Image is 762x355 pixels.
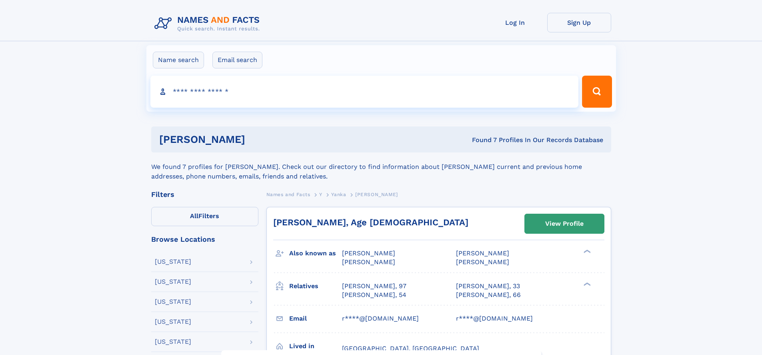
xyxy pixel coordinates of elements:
[289,279,342,293] h3: Relatives
[151,191,258,198] div: Filters
[456,282,520,291] a: [PERSON_NAME], 33
[483,13,547,32] a: Log In
[155,259,191,265] div: [US_STATE]
[582,281,591,287] div: ❯
[342,258,395,266] span: [PERSON_NAME]
[342,249,395,257] span: [PERSON_NAME]
[545,215,584,233] div: View Profile
[266,189,310,199] a: Names and Facts
[190,212,198,220] span: All
[358,136,603,144] div: Found 7 Profiles In Our Records Database
[159,134,359,144] h1: [PERSON_NAME]
[582,249,591,254] div: ❯
[151,13,266,34] img: Logo Names and Facts
[212,52,262,68] label: Email search
[155,319,191,325] div: [US_STATE]
[342,345,479,352] span: [GEOGRAPHIC_DATA], [GEOGRAPHIC_DATA]
[456,249,509,257] span: [PERSON_NAME]
[289,312,342,325] h3: Email
[355,192,398,197] span: [PERSON_NAME]
[289,339,342,353] h3: Lived in
[289,247,342,260] h3: Also known as
[342,291,406,299] a: [PERSON_NAME], 54
[151,152,611,181] div: We found 7 profiles for [PERSON_NAME]. Check out our directory to find information about [PERSON_...
[525,214,604,233] a: View Profile
[582,76,612,108] button: Search Button
[331,189,346,199] a: Yanka
[456,258,509,266] span: [PERSON_NAME]
[319,192,322,197] span: Y
[155,339,191,345] div: [US_STATE]
[342,282,406,291] a: [PERSON_NAME], 97
[331,192,346,197] span: Yanka
[456,291,521,299] a: [PERSON_NAME], 66
[153,52,204,68] label: Name search
[547,13,611,32] a: Sign Up
[273,217,468,227] a: [PERSON_NAME], Age [DEMOGRAPHIC_DATA]
[150,76,579,108] input: search input
[155,299,191,305] div: [US_STATE]
[155,279,191,285] div: [US_STATE]
[319,189,322,199] a: Y
[151,236,258,243] div: Browse Locations
[151,207,258,226] label: Filters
